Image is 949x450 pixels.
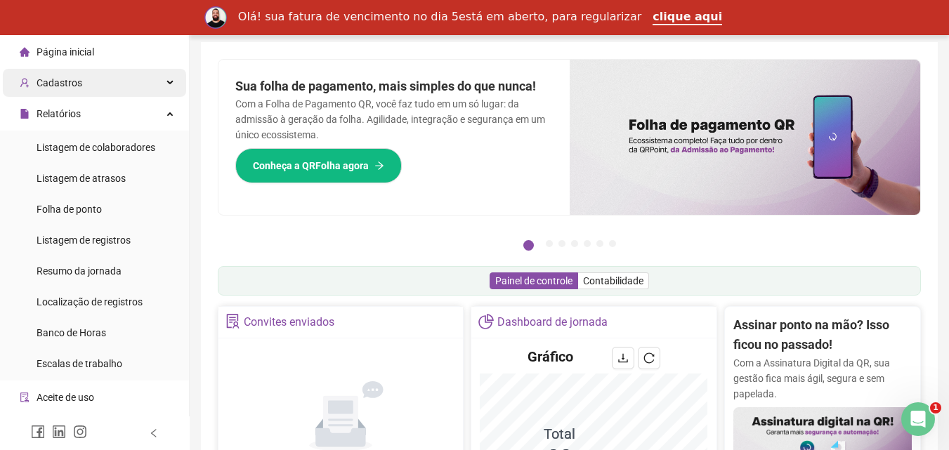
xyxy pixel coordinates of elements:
[497,310,608,334] div: Dashboard de jornada
[235,96,553,143] p: Com a Folha de Pagamento QR, você faz tudo em um só lugar: da admissão à geração da folha. Agilid...
[571,240,578,247] button: 4
[901,402,935,436] iframe: Intercom live chat
[73,425,87,439] span: instagram
[238,10,642,24] div: Olá! sua fatura de vencimento no dia 5está em aberto, para regularizar
[37,265,122,277] span: Resumo da jornada
[253,158,369,173] span: Conheça a QRFolha agora
[37,108,81,119] span: Relatórios
[20,392,30,402] span: audit
[653,10,722,25] a: clique aqui
[225,314,240,329] span: solution
[37,173,126,184] span: Listagem de atrasos
[20,109,30,119] span: file
[37,327,106,338] span: Banco de Horas
[495,275,572,286] span: Painel de controle
[235,77,553,96] h2: Sua folha de pagamento, mais simples do que nunca!
[478,314,493,329] span: pie-chart
[149,428,159,438] span: left
[20,47,30,57] span: home
[235,148,402,183] button: Conheça a QRFolha agora
[733,355,912,402] p: Com a Assinatura Digital da QR, sua gestão fica mais ágil, segura e sem papelada.
[374,161,384,171] span: arrow-right
[583,275,643,286] span: Contabilidade
[617,352,629,364] span: download
[584,240,591,247] button: 5
[244,310,334,334] div: Convites enviados
[930,402,941,413] span: 1
[37,204,102,215] span: Folha de ponto
[20,78,30,88] span: user-add
[37,234,131,246] span: Listagem de registros
[596,240,603,247] button: 6
[37,392,94,403] span: Aceite de uso
[204,6,227,29] img: Profile image for Rodolfo
[523,240,534,251] button: 1
[609,240,616,247] button: 7
[37,77,82,88] span: Cadastros
[37,142,155,153] span: Listagem de colaboradores
[37,46,94,58] span: Página inicial
[643,352,655,364] span: reload
[528,347,573,366] h4: Gráfico
[570,60,921,215] img: banner%2F8d14a306-6205-4263-8e5b-06e9a85ad873.png
[31,425,45,439] span: facebook
[37,296,143,307] span: Localização de registros
[558,240,565,247] button: 3
[52,425,66,439] span: linkedin
[546,240,553,247] button: 2
[37,358,122,369] span: Escalas de trabalho
[733,315,912,355] h2: Assinar ponto na mão? Isso ficou no passado!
